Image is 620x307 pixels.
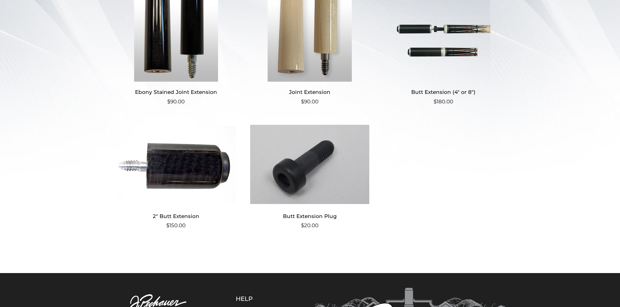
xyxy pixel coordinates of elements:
h2: Butt Extension (4″ or 8″) [384,87,503,98]
span: $ [301,98,304,105]
span: $ [166,222,169,228]
h2: Butt Extension Plug [250,210,369,222]
a: Butt Extension Plug $20.00 [250,123,369,230]
bdi: 90.00 [167,98,185,105]
span: $ [167,98,170,105]
bdi: 180.00 [434,98,453,105]
h2: Joint Extension [250,87,369,98]
h5: Help [236,295,283,302]
h2: Ebony Stained Joint Extension [117,87,236,98]
img: 2" Butt Extension [117,123,236,205]
img: Butt Extension Plug [250,123,369,205]
bdi: 90.00 [301,98,318,105]
span: $ [434,98,437,105]
bdi: 20.00 [301,222,318,228]
bdi: 150.00 [166,222,186,228]
a: 2″ Butt Extension $150.00 [117,123,236,230]
h2: 2″ Butt Extension [117,210,236,222]
span: $ [301,222,304,228]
